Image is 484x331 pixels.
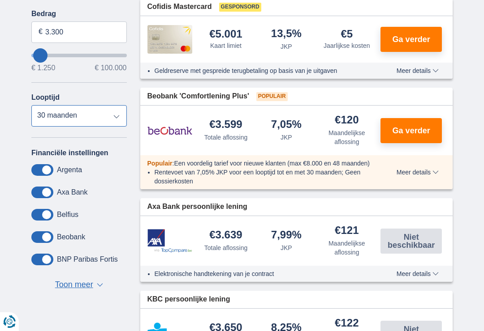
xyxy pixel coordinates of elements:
div: €3.599 [209,119,242,131]
span: € [39,27,43,37]
button: Ga verder [380,27,442,52]
span: Axa Bank persoonlijke lening [147,202,247,212]
span: Ga verder [393,127,430,135]
label: Looptijd [31,93,60,102]
div: Kaart limiet [210,41,242,50]
li: Rentevoet van 7,05% JKP voor een looptijd tot en met 30 maanden; Geen dossierkosten [155,168,377,186]
span: Beobank 'Comfortlening Plus' [147,91,249,102]
span: Toon meer [55,279,93,291]
div: JKP [281,42,292,51]
label: Beobank [57,233,85,241]
img: product.pl.alt Cofidis CC [147,25,192,54]
span: Niet beschikbaar [383,233,439,249]
img: product.pl.alt Beobank [147,119,192,142]
div: Jaarlijkse kosten [324,41,370,50]
span: € 100.000 [95,64,126,72]
div: 13,5% [271,28,302,40]
button: Meer details [390,67,445,74]
li: Geldreserve met gespreide terugbetaling op basis van je uitgaven [155,66,377,75]
li: Elektronische handtekening van je contract [155,269,377,278]
div: €5 [341,29,353,39]
div: 7,99% [271,229,302,242]
button: Meer details [390,270,445,277]
span: Meer details [397,68,439,74]
span: Een voordelig tarief voor nieuwe klanten (max €8.000 en 48 maanden) [174,160,370,167]
span: ▼ [97,283,103,287]
div: €120 [335,115,359,127]
label: Axa Bank [57,188,87,196]
span: Meer details [397,271,439,277]
div: : [140,159,385,168]
div: €121 [335,225,359,237]
button: Niet beschikbaar [380,229,442,254]
input: wantToBorrow [31,54,127,57]
div: JKP [281,243,292,252]
label: Bedrag [31,10,127,18]
div: Totale aflossing [204,243,248,252]
div: JKP [281,133,292,142]
span: € 1.250 [31,64,55,72]
div: Maandelijkse aflossing [320,239,373,257]
button: Ga verder [380,118,442,143]
div: €3.639 [209,229,242,242]
span: Populair [147,160,173,167]
label: Financiële instellingen [31,149,108,157]
span: Cofidis Mastercard [147,2,212,12]
label: Belfius [57,211,78,219]
div: €5.001 [209,29,242,39]
div: Totale aflossing [204,133,248,142]
img: product.pl.alt Axa Bank [147,229,192,253]
label: Argenta [57,166,82,174]
span: Meer details [397,169,439,175]
button: Toon meer ▼ [52,279,106,291]
button: Meer details [390,169,445,176]
span: KBC persoonlijke lening [147,294,230,305]
div: Maandelijkse aflossing [320,128,373,146]
div: 7,05% [271,119,302,131]
div: €122 [335,318,359,330]
span: Gesponsord [219,3,261,12]
label: BNP Paribas Fortis [57,255,118,263]
span: Populair [256,92,288,101]
span: Ga verder [393,35,430,43]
